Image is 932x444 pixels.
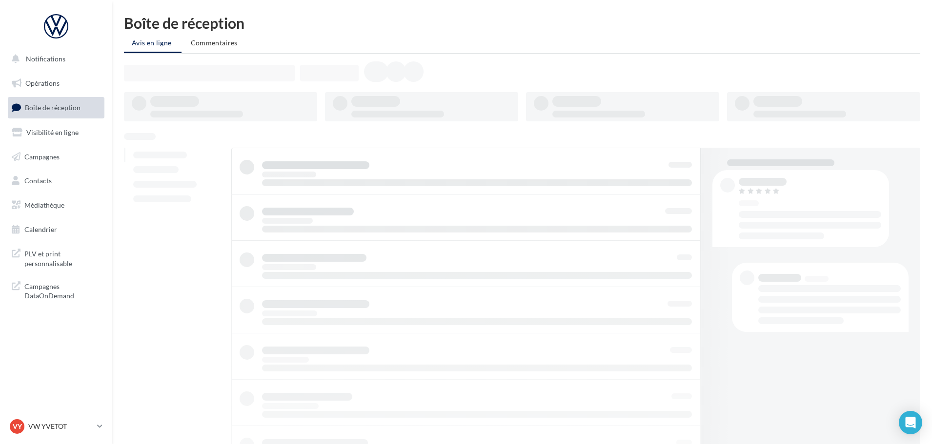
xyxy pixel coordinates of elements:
[6,276,106,305] a: Campagnes DataOnDemand
[8,417,104,436] a: VY VW YVETOT
[6,171,106,191] a: Contacts
[124,16,920,30] div: Boîte de réception
[6,73,106,94] a: Opérations
[25,79,60,87] span: Opérations
[24,152,60,160] span: Campagnes
[191,39,238,47] span: Commentaires
[26,55,65,63] span: Notifications
[6,243,106,272] a: PLV et print personnalisable
[899,411,922,434] div: Open Intercom Messenger
[24,225,57,233] span: Calendrier
[24,176,52,185] span: Contacts
[6,219,106,240] a: Calendrier
[13,422,22,431] span: VY
[24,247,101,268] span: PLV et print personnalisable
[6,195,106,215] a: Médiathèque
[28,422,93,431] p: VW YVETOT
[24,201,64,209] span: Médiathèque
[6,147,106,167] a: Campagnes
[6,122,106,143] a: Visibilité en ligne
[6,49,102,69] button: Notifications
[26,128,79,136] span: Visibilité en ligne
[25,103,81,112] span: Boîte de réception
[6,97,106,118] a: Boîte de réception
[24,280,101,301] span: Campagnes DataOnDemand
